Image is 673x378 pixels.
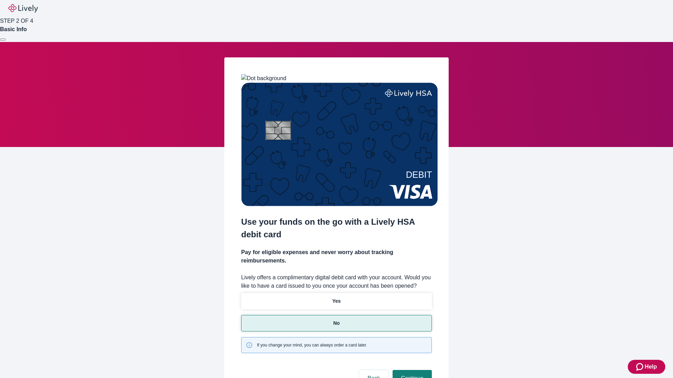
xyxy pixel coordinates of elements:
label: Lively offers a complimentary digital debit card with your account. Would you like to have a card... [241,273,432,290]
p: No [333,320,340,327]
button: No [241,315,432,331]
span: Help [645,363,657,371]
button: Zendesk support iconHelp [628,360,665,374]
span: If you change your mind, you can always order a card later. [257,342,367,348]
p: Yes [332,297,341,305]
img: Dot background [241,74,286,83]
img: Debit card [241,83,438,206]
h4: Pay for eligible expenses and never worry about tracking reimbursements. [241,248,432,265]
svg: Zendesk support icon [636,363,645,371]
img: Lively [8,4,38,13]
h2: Use your funds on the go with a Lively HSA debit card [241,216,432,241]
button: Yes [241,293,432,309]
